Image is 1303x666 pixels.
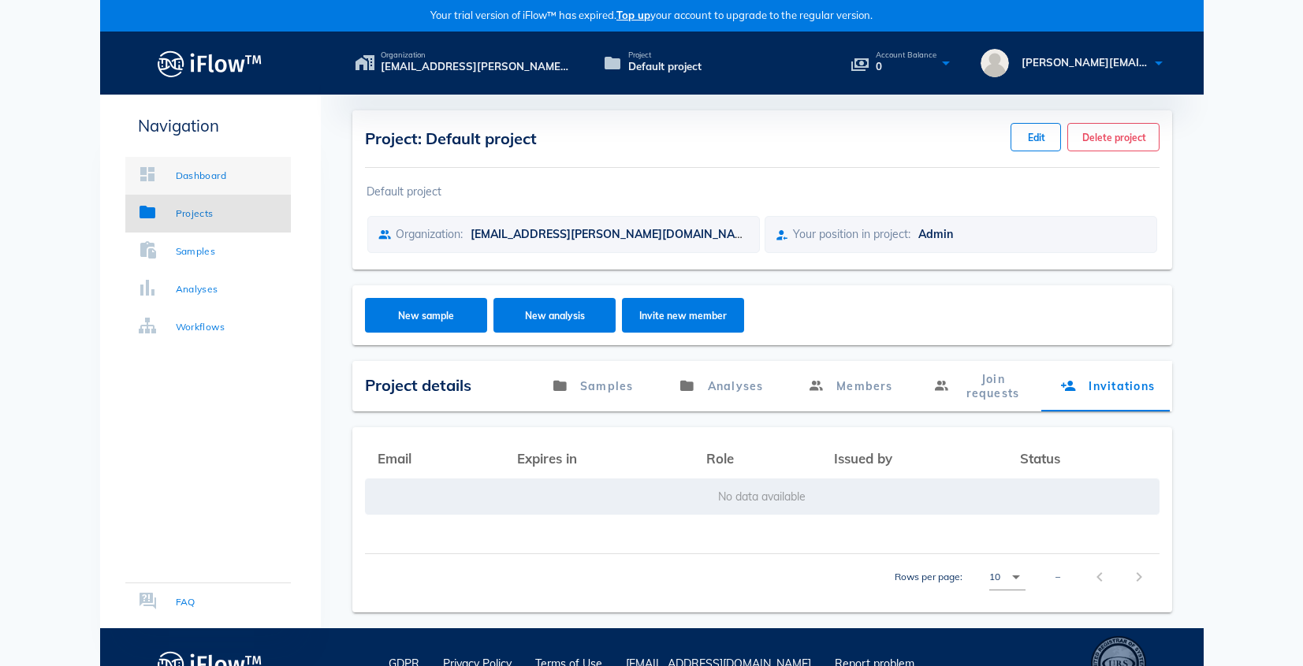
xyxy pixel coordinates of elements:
span: 0 [876,59,936,75]
span: Project [628,51,702,59]
span: your account to upgrade to the regular version. [616,9,873,21]
th: Role: Not sorted. Activate to sort ascending. [694,440,821,478]
th: Status: Not sorted. Activate to sort ascending. [1007,440,1160,478]
div: Samples [176,244,216,259]
th: Issued by: Not sorted. Activate to sort ascending. [821,440,1007,478]
td: No data available [365,478,1160,515]
span: Your trial version of iFlow™ has expired. [430,8,873,24]
span: Delete project [1081,132,1145,143]
span: Default project [628,59,702,75]
div: Workflows [176,319,225,335]
span: New analysis [508,310,600,322]
div: FAQ [176,594,195,610]
button: New sample [365,298,487,333]
p: Navigation [125,113,291,138]
button: New analysis [493,298,616,333]
span: Status [1020,450,1060,467]
a: Samples [528,361,657,411]
span: Organization: [396,227,463,241]
a: Analyses [657,361,785,411]
th: Email: Not sorted. Activate to sort ascending. [365,440,504,478]
div: 10Rows per page: [989,564,1026,590]
span: [EMAIL_ADDRESS][PERSON_NAME][DOMAIN_NAME]'s organization [471,227,832,241]
a: Invitations [1043,361,1171,411]
span: Edit [1024,132,1048,143]
div: Rows per page: [895,554,1026,600]
div: Default project [367,168,1160,212]
span: [EMAIL_ADDRESS][PERSON_NAME][DOMAIN_NAME]'s organization [381,59,568,75]
span: Top up [616,9,650,21]
span: Expires in [517,450,577,467]
span: Account Balance [876,51,936,59]
span: Organization [381,51,568,59]
i: arrow_drop_down [1007,567,1026,586]
div: Analyses [176,281,218,297]
button: Delete project [1067,123,1159,151]
img: avatar.16069ca8.svg [981,49,1009,77]
button: Edit [1011,123,1061,151]
div: – [1055,570,1060,584]
span: Issued by [834,450,892,467]
span: Admin [918,227,953,241]
a: Join requests [914,361,1043,411]
span: Project details [365,375,471,395]
span: Email [378,450,411,467]
a: Members [785,361,914,411]
div: Projects [176,206,214,221]
span: Role [706,450,734,467]
a: Logo [100,46,321,81]
span: Project: Default project [365,128,537,148]
button: Invite new member [622,298,744,333]
span: Invite new member [637,310,728,322]
div: 10 [989,570,1000,584]
span: New sample [380,310,471,322]
span: Your position in project: [793,227,910,241]
div: Dashboard [176,168,227,184]
th: Expires in: Not sorted. Activate to sort ascending. [504,440,694,478]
